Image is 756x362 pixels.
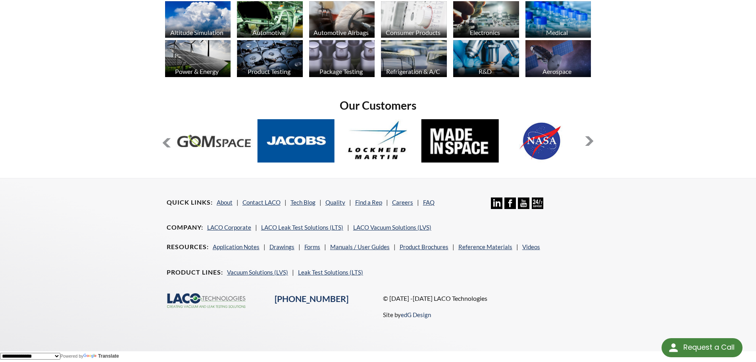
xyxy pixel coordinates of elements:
[308,29,374,36] div: Automotive Airbags
[237,40,303,77] img: industry_ProductTesting_670x376.jpg
[453,1,519,38] img: industry_Electronics_670x376.jpg
[401,311,431,318] a: edG Design
[453,40,519,79] a: R&D
[309,1,375,40] a: Automotive Airbags
[237,1,303,38] img: industry_Automotive_670x376.jpg
[325,199,345,206] a: Quality
[381,1,447,38] img: industry_Consumer_670x376.jpg
[353,224,431,231] a: LACO Vacuum Solutions (LVS)
[309,1,375,38] img: industry_Auto-Airbag_670x376.jpg
[339,119,417,163] img: Lockheed-Martin.jpg
[400,243,448,250] a: Product Brochures
[308,68,374,75] div: Package Testing
[164,68,230,75] div: Power & Energy
[525,1,591,40] a: Medical
[423,199,435,206] a: FAQ
[309,40,375,77] img: industry_Package_670x376.jpg
[175,119,253,163] img: GOM-Space.jpg
[164,29,230,36] div: Altitude Simulation
[392,199,413,206] a: Careers
[275,294,348,304] a: [PHONE_NUMBER]
[662,338,743,357] div: Request a Call
[522,243,540,250] a: Videos
[237,1,303,40] a: Automotive
[667,341,680,354] img: round button
[257,119,335,163] img: Jacobs.jpg
[355,199,382,206] a: Find a Rep
[683,338,735,356] div: Request a Call
[236,29,302,36] div: Automotive
[167,223,203,232] h4: Company
[309,40,375,79] a: Package Testing
[165,40,231,79] a: Power & Energy
[269,243,294,250] a: Drawings
[165,40,231,77] img: industry_Power-2_670x376.jpg
[165,1,231,40] a: Altitude Simulation
[381,1,447,40] a: Consumer Products
[167,198,213,207] h4: Quick Links
[381,40,447,77] img: industry_HVAC_670x376.jpg
[83,354,98,359] img: Google Translate
[207,224,251,231] a: LACO Corporate
[298,269,363,276] a: Leak Test Solutions (LTS)
[383,293,590,304] p: © [DATE] -[DATE] LACO Technologies
[504,119,581,163] img: NASA.jpg
[458,243,512,250] a: Reference Materials
[242,199,281,206] a: Contact LACO
[290,199,315,206] a: Tech Blog
[217,199,233,206] a: About
[525,1,591,38] img: industry_Medical_670x376.jpg
[532,203,543,210] a: 24/7 Support
[227,269,288,276] a: Vacuum Solutions (LVS)
[237,40,303,79] a: Product Testing
[380,29,446,36] div: Consumer Products
[381,40,447,79] a: Refrigeration & A/C
[524,29,591,36] div: Medical
[421,119,499,163] img: MadeInSpace.jpg
[162,98,594,113] h2: Our Customers
[165,1,231,38] img: industry_AltitudeSim_670x376.jpg
[83,353,119,359] a: Translate
[383,310,431,319] p: Site by
[213,243,260,250] a: Application Notes
[236,68,302,75] div: Product Testing
[452,29,518,36] div: Electronics
[525,40,591,79] a: Aerospace
[525,40,591,77] img: Artboard_1.jpg
[261,224,343,231] a: LACO Leak Test Solutions (LTS)
[452,68,518,75] div: R&D
[453,1,519,40] a: Electronics
[304,243,320,250] a: Forms
[167,243,209,251] h4: Resources
[532,197,543,209] img: 24/7 Support Icon
[330,243,390,250] a: Manuals / User Guides
[524,68,591,75] div: Aerospace
[380,68,446,75] div: Refrigeration & A/C
[453,40,519,77] img: industry_R_D_670x376.jpg
[167,268,223,277] h4: Product Lines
